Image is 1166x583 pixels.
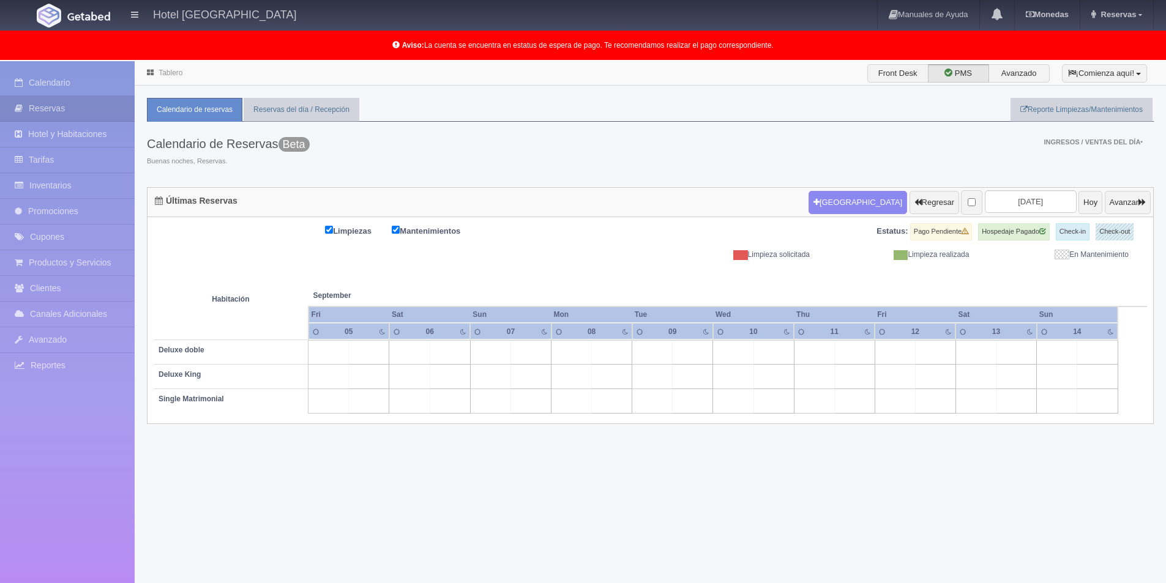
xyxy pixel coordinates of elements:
[67,12,110,21] img: Getabed
[389,306,470,323] th: Sat
[988,64,1050,83] label: Avanzado
[910,223,972,240] label: Pago Pendiente
[822,327,847,337] div: 11
[159,370,201,379] b: Deluxe King
[1037,306,1118,323] th: Sun
[713,306,794,323] th: Wed
[1011,98,1153,122] a: Reporte Limpiezas/Mantenimientos
[308,306,389,323] th: Fri
[313,291,466,301] span: September
[819,250,978,260] div: Limpieza realizada
[876,226,908,237] label: Estatus:
[1096,223,1134,240] label: Check-out
[579,327,604,337] div: 08
[278,137,310,152] span: Beta
[147,157,310,166] span: Buenas noches, Reservas.
[984,327,1009,337] div: 13
[147,98,242,122] a: Calendario de reservas
[741,327,766,337] div: 10
[903,327,928,337] div: 12
[325,223,390,237] label: Limpiezas
[325,226,333,234] input: Limpiezas
[498,327,523,337] div: 07
[244,98,359,122] a: Reservas del día / Recepción
[1105,191,1151,214] button: Avanzar
[159,346,204,354] b: Deluxe doble
[402,41,424,50] b: Aviso:
[159,395,224,403] b: Single Matrimonial
[392,223,479,237] label: Mantenimientos
[392,226,400,234] input: Mantenimientos
[417,327,443,337] div: 06
[1098,10,1137,19] span: Reservas
[1078,191,1102,214] button: Hoy
[212,295,249,304] strong: Habitación
[978,223,1050,240] label: Hospedaje Pagado
[551,306,632,323] th: Mon
[809,191,907,214] button: [GEOGRAPHIC_DATA]
[1062,64,1147,83] button: ¡Comienza aquí!
[875,306,955,323] th: Fri
[867,64,929,83] label: Front Desk
[955,306,1036,323] th: Sat
[794,306,875,323] th: Thu
[978,250,1137,260] div: En Mantenimiento
[910,191,959,214] button: Regresar
[147,137,310,150] h3: Calendario de Reservas
[159,69,182,77] a: Tablero
[470,306,551,323] th: Sun
[928,64,989,83] label: PMS
[660,327,685,337] div: 09
[155,196,237,206] h4: Últimas Reservas
[632,306,713,323] th: Tue
[37,4,61,28] img: Getabed
[1064,327,1089,337] div: 14
[153,6,296,21] h4: Hotel [GEOGRAPHIC_DATA]
[1044,138,1143,146] span: Ingresos / Ventas del día
[336,327,361,337] div: 05
[1026,10,1069,19] b: Monedas
[660,250,819,260] div: Limpieza solicitada
[1056,223,1089,240] label: Check-in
